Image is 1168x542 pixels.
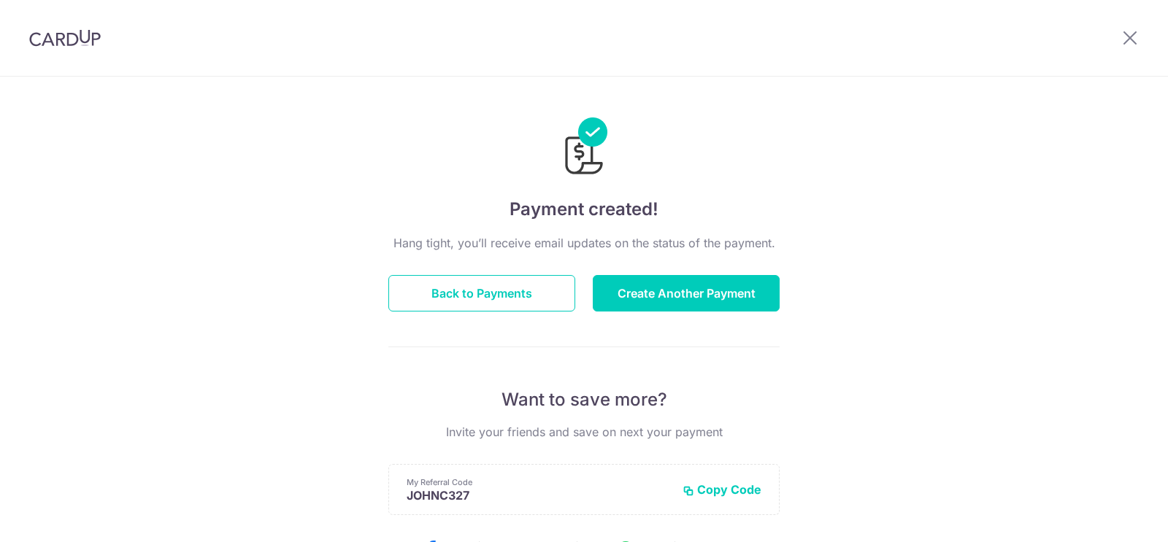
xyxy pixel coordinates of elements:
[683,482,761,497] button: Copy Code
[388,388,780,411] p: Want to save more?
[407,488,671,503] p: JOHNC327
[388,196,780,222] h4: Payment created!
[593,275,780,311] button: Create Another Payment
[29,29,101,47] img: CardUp
[561,117,607,179] img: Payments
[407,476,671,488] p: My Referral Code
[388,275,575,311] button: Back to Payments
[388,234,780,252] p: Hang tight, you’ll receive email updates on the status of the payment.
[388,423,780,441] p: Invite your friends and save on next your payment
